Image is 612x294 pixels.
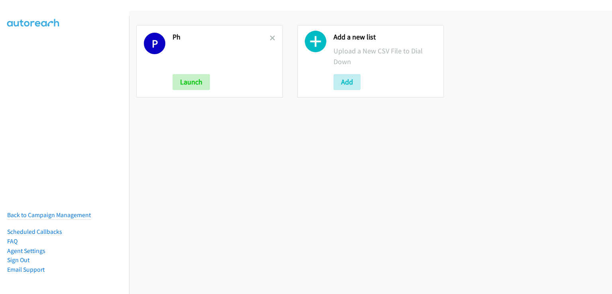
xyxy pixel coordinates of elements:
h2: Ph [173,33,270,42]
p: Upload a New CSV File to Dial Down [333,45,436,67]
a: Scheduled Callbacks [7,228,62,235]
a: Agent Settings [7,247,45,255]
a: Email Support [7,266,45,273]
a: Back to Campaign Management [7,211,91,219]
a: Sign Out [7,256,29,264]
h2: Add a new list [333,33,436,42]
h1: P [144,33,165,54]
button: Add [333,74,361,90]
a: FAQ [7,237,18,245]
button: Launch [173,74,210,90]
